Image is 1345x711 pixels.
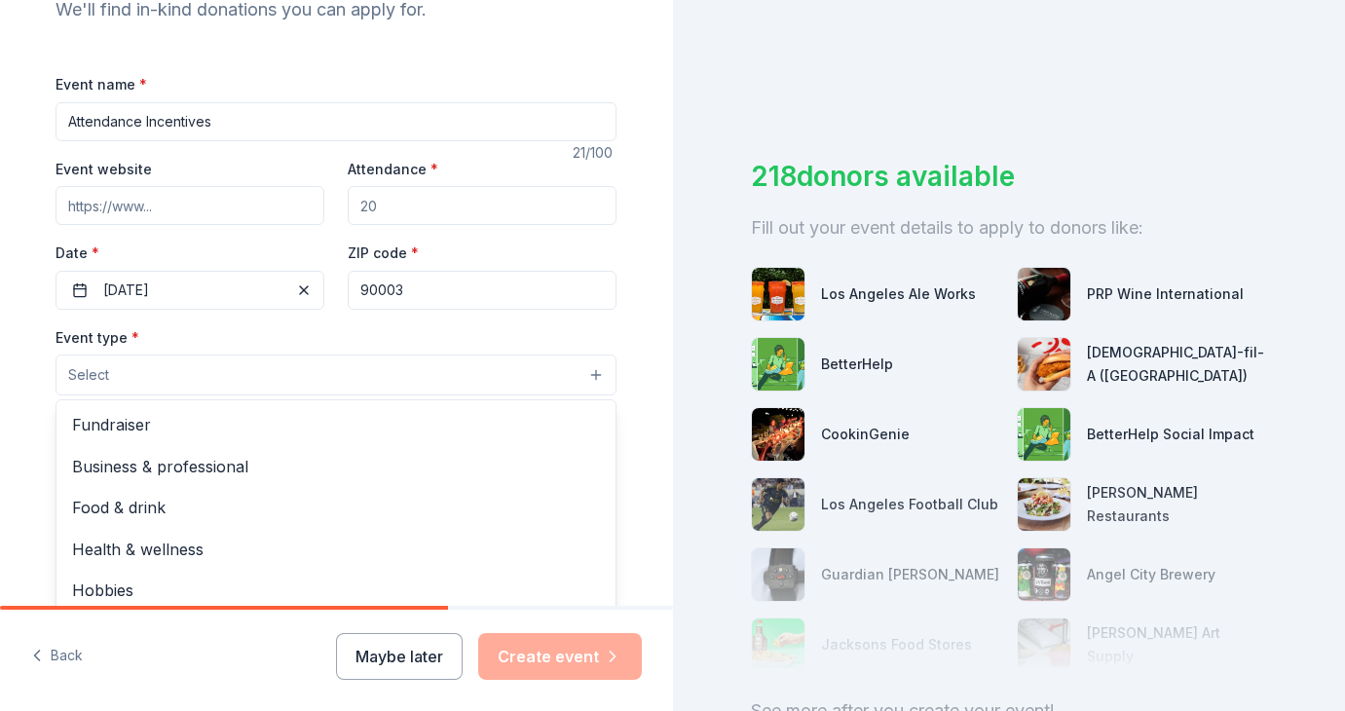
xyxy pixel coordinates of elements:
span: Hobbies [72,578,600,603]
span: Health & wellness [72,537,600,562]
div: Select [56,399,616,633]
span: Food & drink [72,495,600,520]
button: Select [56,355,616,395]
span: Select [68,363,109,387]
span: Fundraiser [72,412,600,437]
span: Business & professional [72,454,600,479]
